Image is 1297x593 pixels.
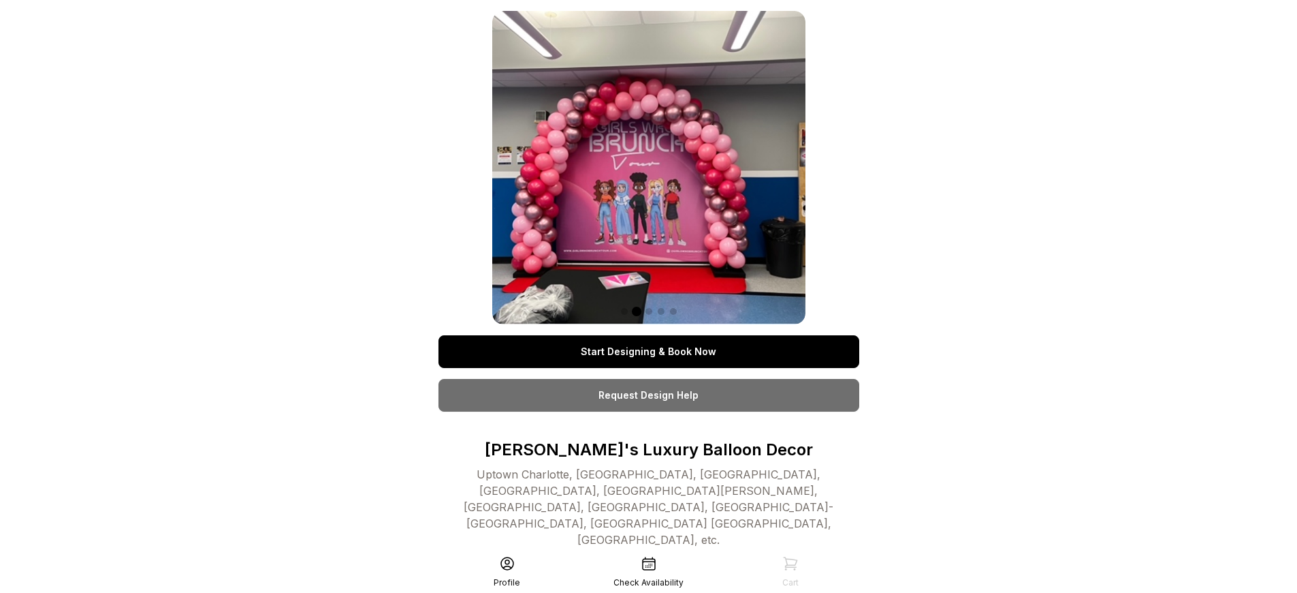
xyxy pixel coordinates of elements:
div: Profile [494,577,520,588]
div: Cart [782,577,799,588]
p: [PERSON_NAME]'s Luxury Balloon Decor [438,439,859,461]
div: Check Availability [613,577,684,588]
a: Start Designing & Book Now [438,335,859,368]
a: Request Design Help [438,379,859,412]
